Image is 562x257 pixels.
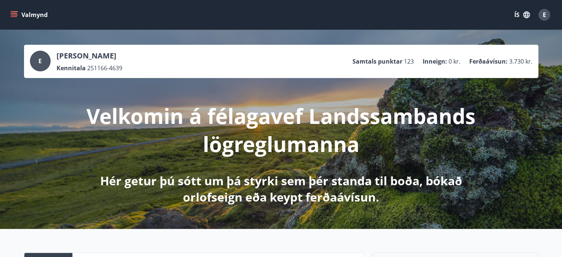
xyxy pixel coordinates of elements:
p: Samtals punktar [352,57,402,65]
span: 123 [404,57,414,65]
button: ÍS [510,8,534,21]
p: Velkomin á félagavef Landssambands lögreglumanna [86,102,476,158]
span: 251166-4639 [87,64,122,72]
span: 0 kr. [449,57,460,65]
button: menu [9,8,51,21]
p: Hér getur þú sótt um þá styrki sem þér standa til boða, bókað orlofseign eða keypt ferðaávísun. [86,173,476,205]
p: [PERSON_NAME] [57,51,122,61]
p: Inneign : [423,57,447,65]
span: E [38,57,42,65]
span: E [543,11,546,19]
p: Kennitala [57,64,86,72]
span: 3.730 kr. [509,57,532,65]
p: Ferðaávísun : [469,57,508,65]
button: E [535,6,553,24]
